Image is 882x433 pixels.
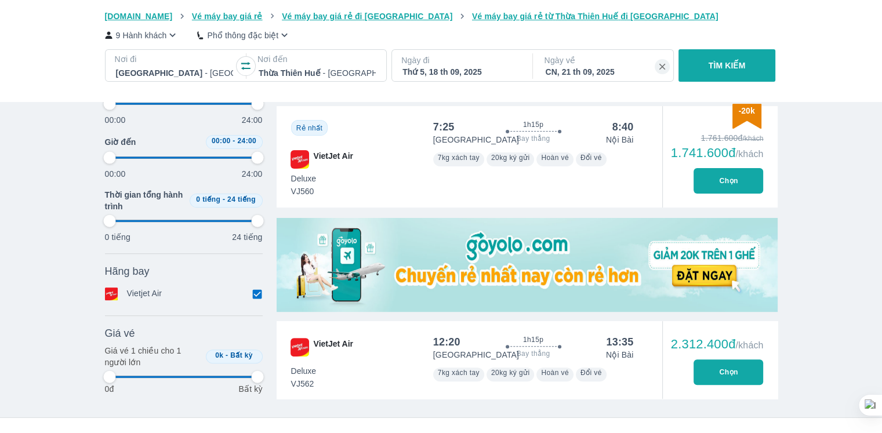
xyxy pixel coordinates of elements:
[282,12,452,21] span: Vé máy bay giá rẻ đi [GEOGRAPHIC_DATA]
[606,349,633,361] p: Nội Bài
[291,173,317,184] span: Deluxe
[694,168,763,194] button: Chọn
[314,150,353,169] span: VietJet Air
[735,149,763,159] span: /khách
[238,383,262,395] p: Bất kỳ
[671,146,764,160] div: 1.741.600đ
[105,345,201,368] p: Giá vé 1 chiều cho 1 người lớn
[233,137,235,145] span: -
[694,359,763,385] button: Chọn
[105,189,185,212] span: Thời gian tổng hành trình
[523,335,543,344] span: 1h15p
[257,53,377,65] p: Nơi đến
[105,231,130,243] p: 0 tiếng
[227,195,256,203] span: 24 tiếng
[226,351,228,359] span: -
[196,195,220,203] span: 0 tiếng
[401,54,521,66] p: Ngày đi
[491,369,529,377] span: 20kg ký gửi
[433,349,519,361] p: [GEOGRAPHIC_DATA]
[212,137,231,145] span: 00:00
[709,60,746,71] p: TÌM KIẾM
[438,154,480,162] span: 7kg xách tay
[230,351,253,359] span: Bất kỳ
[541,369,569,377] span: Hoàn vé
[207,30,278,41] p: Phổ thông đặc biệt
[197,29,291,41] button: Phổ thông đặc biệt
[242,168,263,180] p: 24:00
[732,104,761,129] img: discount
[127,288,162,300] p: Vietjet Air
[291,338,309,356] img: VJ
[671,132,764,144] div: 1.761.600đ
[105,264,150,278] span: Hãng bay
[314,338,353,356] span: VietJet Air
[541,154,569,162] span: Hoàn vé
[291,378,317,390] span: VJ562
[296,124,322,132] span: Rẻ nhất
[115,53,234,65] p: Nơi đi
[291,365,317,377] span: Deluxe
[472,12,718,21] span: Vé máy bay giá rẻ từ Thừa Thiên Huế đi [GEOGRAPHIC_DATA]
[105,12,173,21] span: [DOMAIN_NAME]
[433,120,455,134] div: 7:25
[438,369,480,377] span: 7kg xách tay
[606,335,633,349] div: 13:35
[105,383,114,395] p: 0đ
[546,66,663,78] div: CN, 21 th 09, 2025
[433,335,460,349] div: 12:20
[105,29,179,41] button: 9 Hành khách
[545,54,664,66] p: Ngày về
[523,120,543,129] span: 1h15p
[237,137,256,145] span: 24:00
[277,218,778,312] img: media-0
[242,114,263,126] p: 24:00
[612,120,634,134] div: 8:40
[606,134,633,145] p: Nội Bài
[105,168,126,180] p: 00:00
[192,12,263,21] span: Vé máy bay giá rẻ
[105,10,778,22] nav: breadcrumb
[105,136,136,148] span: Giờ đến
[116,30,167,41] p: 9 Hành khách
[105,326,135,340] span: Giá vé
[291,150,309,169] img: VJ
[215,351,223,359] span: 0k
[402,66,520,78] div: Thứ 5, 18 th 09, 2025
[105,114,126,126] p: 00:00
[291,185,317,197] span: VJ560
[678,49,775,82] button: TÌM KIẾM
[491,154,529,162] span: 20kg ký gửi
[580,369,602,377] span: Đổi vé
[671,337,764,351] div: 2.312.400đ
[232,231,262,243] p: 24 tiếng
[735,340,763,350] span: /khách
[738,106,754,115] span: -20k
[580,154,602,162] span: Đổi vé
[433,134,519,145] p: [GEOGRAPHIC_DATA]
[223,195,225,203] span: -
